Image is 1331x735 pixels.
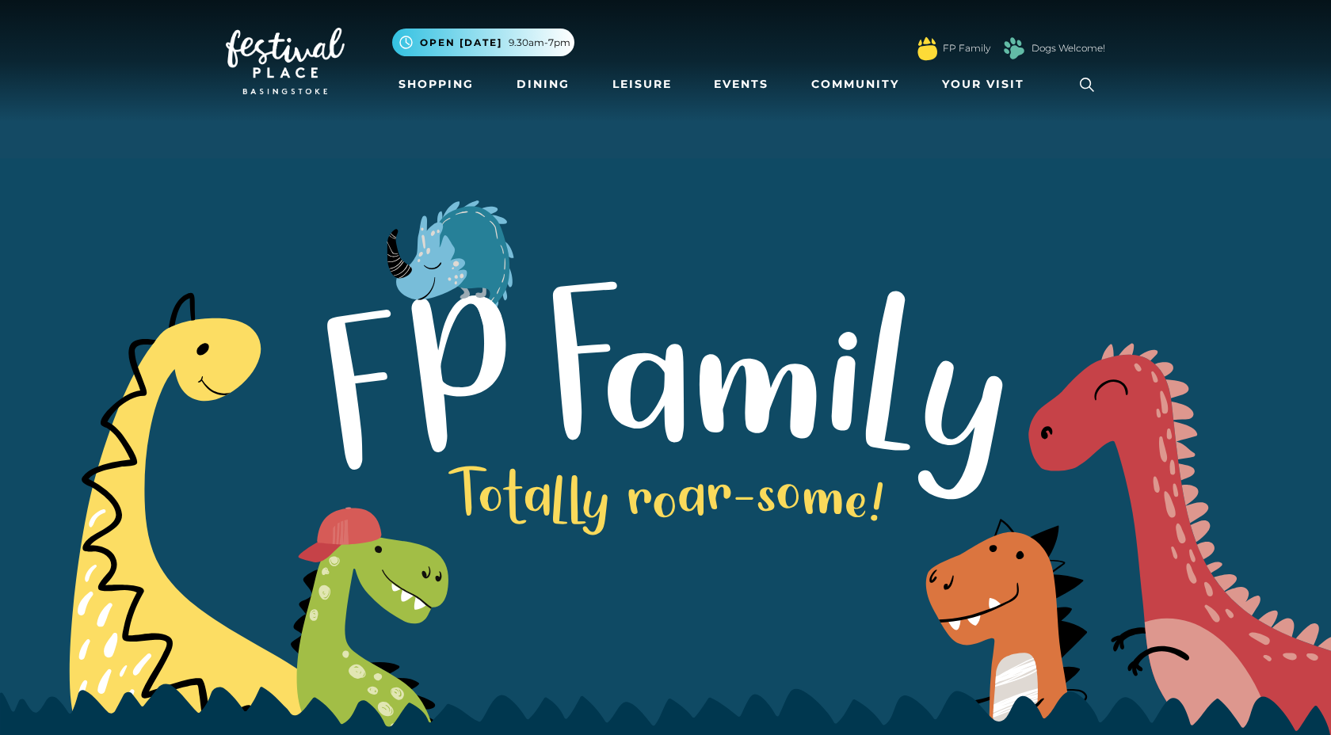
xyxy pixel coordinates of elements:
a: Dogs Welcome! [1032,41,1105,55]
a: Dining [510,70,576,99]
a: Leisure [606,70,678,99]
img: Festival Place Logo [226,28,345,94]
a: Community [805,70,906,99]
a: Shopping [392,70,480,99]
a: Events [707,70,775,99]
a: Your Visit [936,70,1039,99]
span: Open [DATE] [420,36,502,50]
span: 9.30am-7pm [509,36,570,50]
a: FP Family [943,41,990,55]
span: Your Visit [942,76,1024,93]
button: Open [DATE] 9.30am-7pm [392,29,574,56]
